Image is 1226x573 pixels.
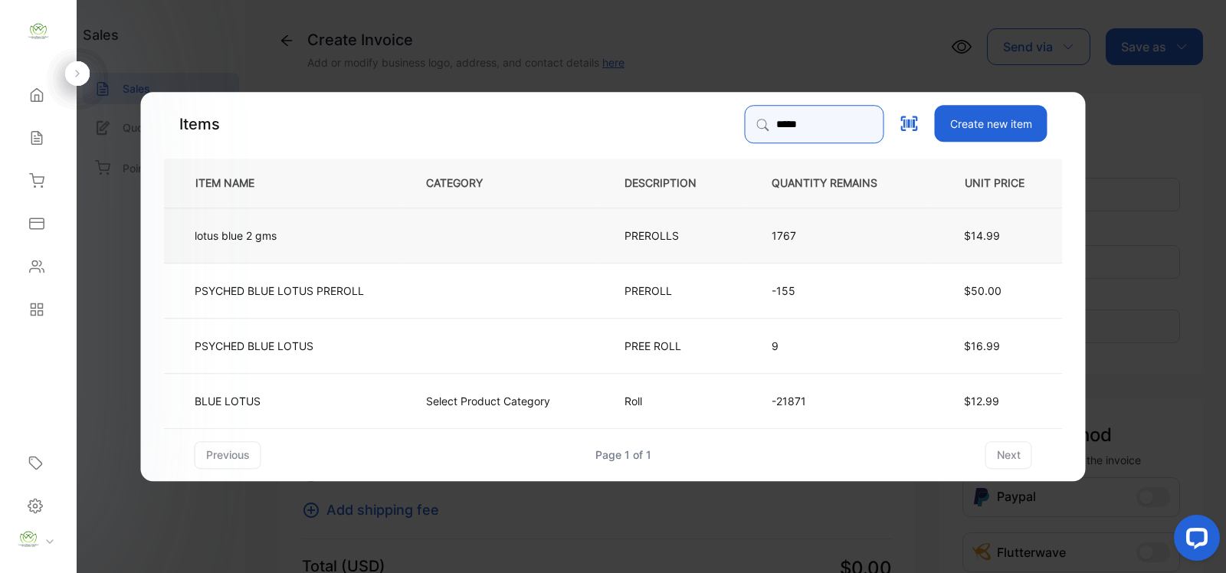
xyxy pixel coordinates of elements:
[195,338,313,354] p: PSYCHED BLUE LOTUS
[624,338,681,354] p: PREE ROLL
[624,393,665,409] p: Roll
[964,229,1000,242] span: $14.99
[179,113,220,136] p: Items
[772,393,902,409] p: -21871
[985,441,1032,469] button: next
[426,393,550,409] p: Select Product Category
[426,175,507,192] p: CATEGORY
[624,228,679,244] p: PREROLLS
[964,339,1000,352] span: $16.99
[17,528,40,551] img: profile
[952,175,1038,192] p: UNIT PRICE
[595,447,651,463] div: Page 1 of 1
[195,228,277,244] p: lotus blue 2 gms
[772,338,902,354] p: 9
[964,284,1001,297] span: $50.00
[195,393,267,409] p: BLUE LOTUS
[964,395,999,408] span: $12.99
[772,175,902,192] p: QUANTITY REMAINS
[624,283,672,299] p: PREROLL
[772,283,902,299] p: -155
[935,105,1047,142] button: Create new item
[195,283,364,299] p: PSYCHED BLUE LOTUS PREROLL
[195,441,261,469] button: previous
[624,175,721,192] p: DESCRIPTION
[1162,509,1226,573] iframe: LiveChat chat widget
[772,228,902,244] p: 1767
[27,20,50,43] img: logo
[189,175,279,192] p: ITEM NAME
